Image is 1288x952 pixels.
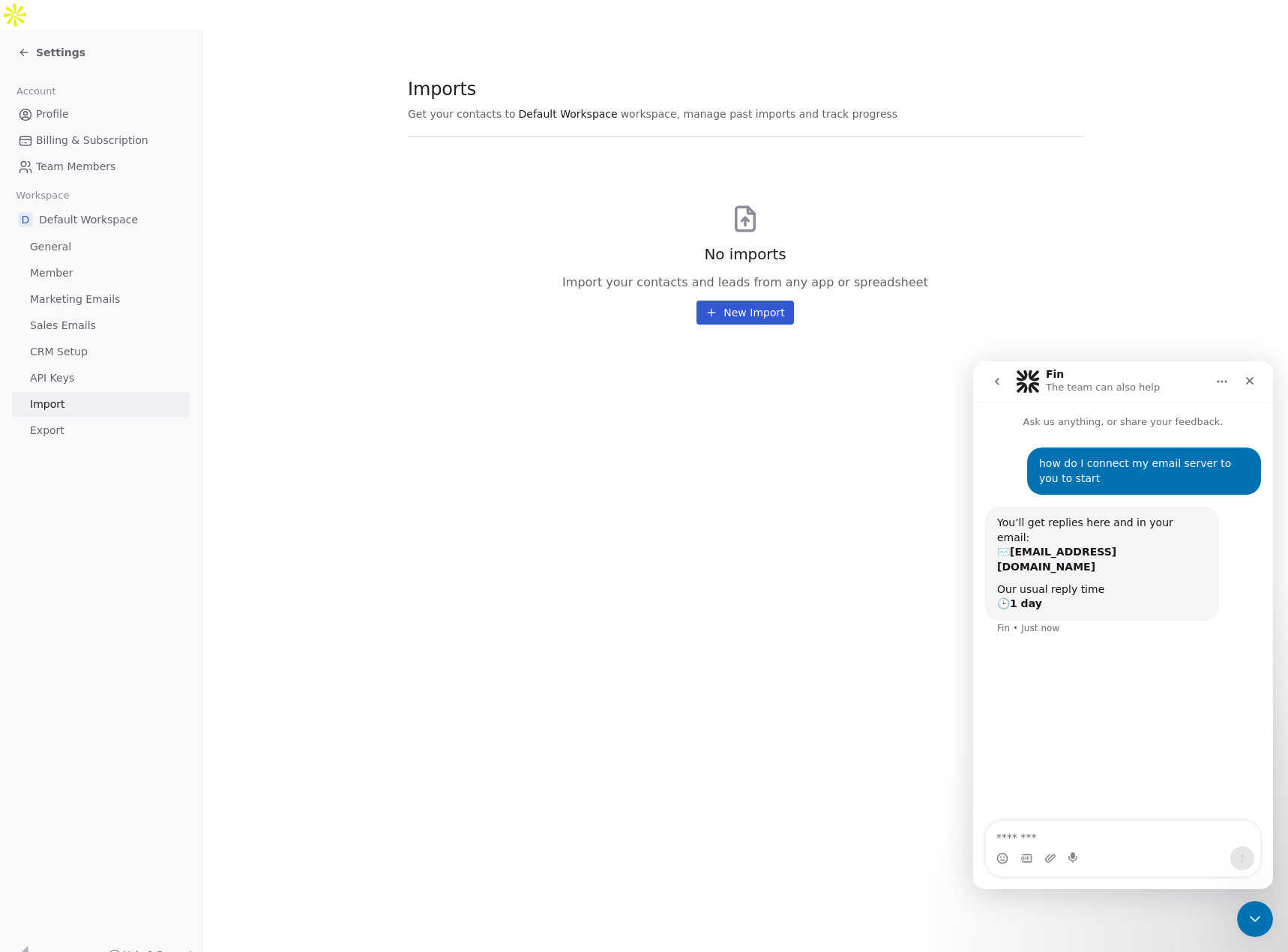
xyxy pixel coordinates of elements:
span: Workspace [10,184,76,207]
a: Team Members [12,154,190,179]
span: Team Members [36,159,115,175]
a: CRM Setup [12,340,190,364]
span: Profile [36,106,69,122]
span: Sales Emails [30,318,96,334]
a: General [12,235,190,259]
a: API Keys [12,366,190,391]
a: Settings [18,45,85,60]
a: Marketing Emails [12,287,190,312]
span: CRM Setup [30,344,88,360]
span: Default Workspace [39,212,138,227]
span: No imports [704,244,786,265]
button: New Import [696,301,793,325]
span: Member [30,265,73,281]
a: Profile [12,102,190,127]
span: Billing & Subscription [36,133,148,148]
a: Member [12,261,190,286]
span: Get your contacts to [408,106,516,121]
a: Sales Emails [12,313,190,338]
span: Default Workspace [519,106,618,121]
iframe: Intercom live chat [973,361,1273,889]
a: Billing & Subscription [12,128,190,153]
span: Import [30,397,64,412]
span: workspace, manage past imports and track progress [621,106,897,121]
span: Account [10,80,62,103]
a: Export [12,418,190,443]
iframe: Intercom live chat [1237,901,1273,937]
span: Settings [36,45,85,60]
span: Imports [408,78,897,100]
span: Import your contacts and leads from any app or spreadsheet [562,274,928,292]
a: Import [12,392,190,417]
span: Export [30,423,64,439]
span: General [30,239,71,255]
span: D [18,212,33,227]
span: Marketing Emails [30,292,120,307]
span: API Keys [30,370,74,386]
